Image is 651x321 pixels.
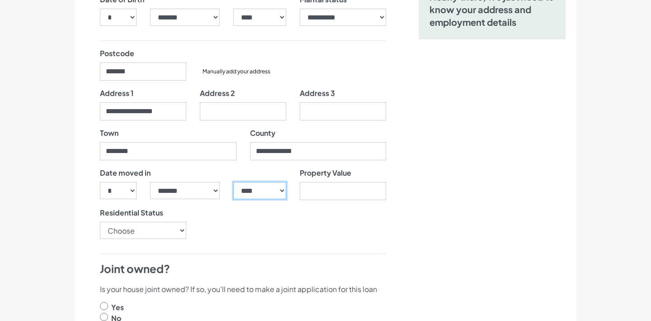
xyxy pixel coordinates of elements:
label: Date moved in [100,168,151,178]
label: Residential Status [100,207,163,218]
p: Is your house joint owned? If so, you'll need to make a joint application for this loan [100,284,386,295]
label: Address 2 [200,88,235,99]
label: Yes [111,302,124,313]
h4: Joint owned? [100,261,386,277]
label: Property Value [300,168,351,178]
label: Postcode [100,48,134,59]
label: Address 3 [300,88,335,99]
label: Town [100,128,118,139]
label: Address 1 [100,88,133,99]
label: County [250,128,275,139]
button: Manually add your address [200,67,273,76]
